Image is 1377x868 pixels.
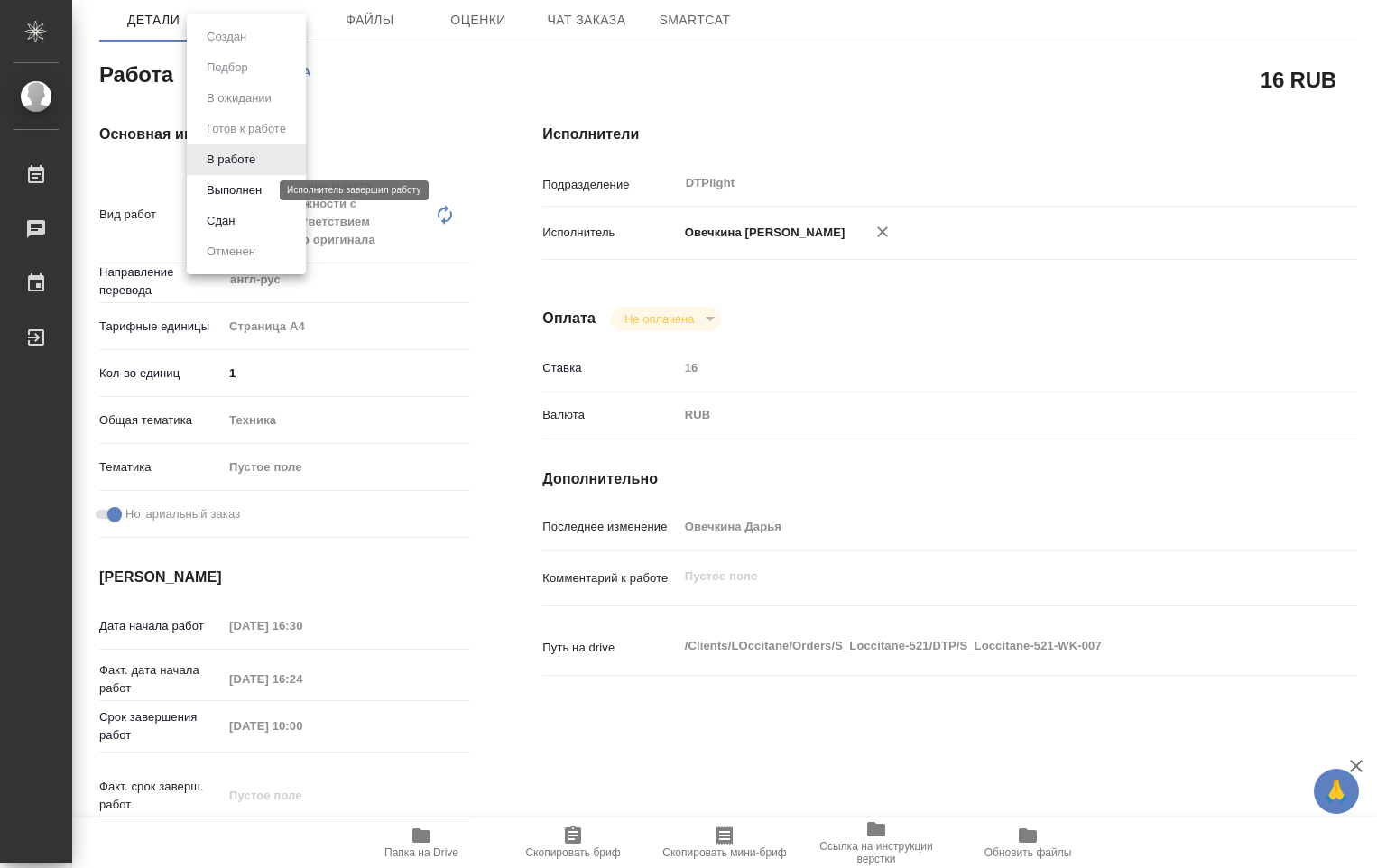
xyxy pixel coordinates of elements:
[201,211,240,231] button: Сдан
[201,119,291,139] button: Готов к работе
[201,58,254,78] button: Подбор
[201,242,261,262] button: Отменен
[201,150,261,170] button: В работе
[201,180,267,200] button: Выполнен
[201,27,252,47] button: Создан
[201,88,277,108] button: В ожидании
